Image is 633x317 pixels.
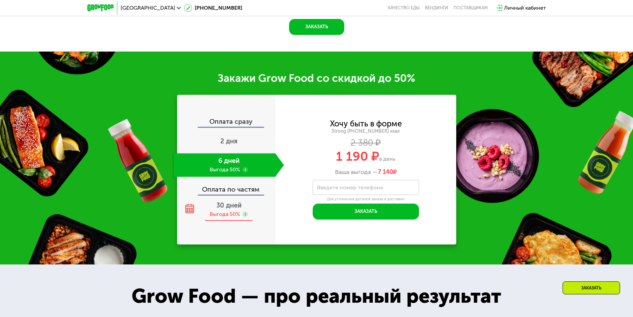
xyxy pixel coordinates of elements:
[121,5,175,11] span: [GEOGRAPHIC_DATA]
[330,120,402,127] div: Хочу быть в форме
[336,149,379,164] span: 1 190 ₽
[317,186,383,189] label: Введите номер телефона
[313,197,419,202] div: Для уточнения деталей заказа и доставки
[117,281,516,311] div: Grow Food — про реальный результат
[275,139,456,147] div: 2 380 ₽
[313,204,419,220] button: Заказать
[178,118,275,127] div: Оплата сразу
[275,128,456,134] div: Strong [PHONE_NUMBER] ккал
[178,179,275,195] div: Оплата по частям
[289,19,344,35] button: Заказать
[275,169,456,176] div: Ваша выгода —
[563,281,620,294] div: Заказать
[425,5,448,11] a: Вендинги
[184,4,242,12] a: [PHONE_NUMBER]
[378,169,397,176] span: ₽
[504,4,546,12] div: Личный кабинет
[388,5,420,11] a: Качество еды
[220,137,238,145] span: 2 дня
[210,211,240,218] div: Выгода 50%
[216,201,242,209] span: 30 дней
[378,168,393,176] span: 7 140
[454,5,488,11] div: поставщикам
[379,156,395,162] span: в день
